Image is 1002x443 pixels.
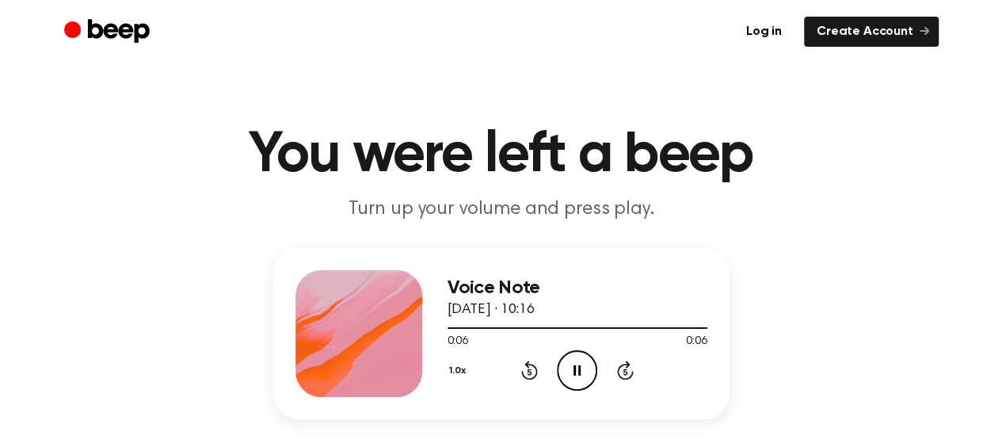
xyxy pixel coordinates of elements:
span: [DATE] · 10:16 [448,303,535,317]
span: 0:06 [448,334,468,350]
a: Create Account [804,17,939,47]
h3: Voice Note [448,277,707,299]
h1: You were left a beep [96,127,907,184]
button: 1.0x [448,357,472,384]
p: Turn up your volume and press play. [197,197,806,223]
a: Beep [64,17,154,48]
span: 0:06 [686,334,707,350]
a: Log in [733,17,794,47]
